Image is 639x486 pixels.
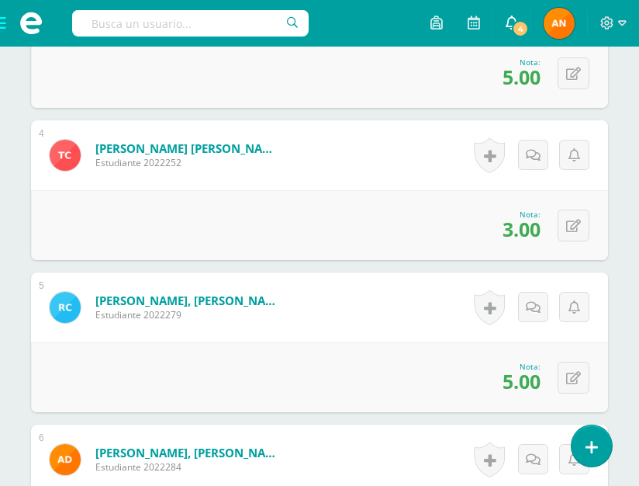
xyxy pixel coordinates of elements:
[50,444,81,475] img: 6e5d2a59b032968e530f96f4f3ce5ba6.png
[50,292,81,323] img: d830eef38f7c8ef70a27b8cc5246fc01.png
[512,20,529,37] span: 4
[503,64,541,90] span: 5.00
[503,57,541,68] div: Nota:
[95,445,282,460] a: [PERSON_NAME], [PERSON_NAME]
[50,140,81,171] img: 427d6b45988be05d04198d9509dcda7c.png
[95,460,282,474] span: Estudiante 2022284
[95,141,282,156] a: [PERSON_NAME] [PERSON_NAME]
[503,216,541,242] span: 3.00
[95,293,282,308] a: [PERSON_NAME], [PERSON_NAME]
[95,308,282,321] span: Estudiante 2022279
[503,361,541,372] div: Nota:
[95,156,282,169] span: Estudiante 2022252
[503,368,541,394] span: 5.00
[503,209,541,220] div: Nota:
[72,10,309,36] input: Busca un usuario...
[544,8,575,39] img: 3a38ccc57df8c3e4ccb5f83e14a3f63e.png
